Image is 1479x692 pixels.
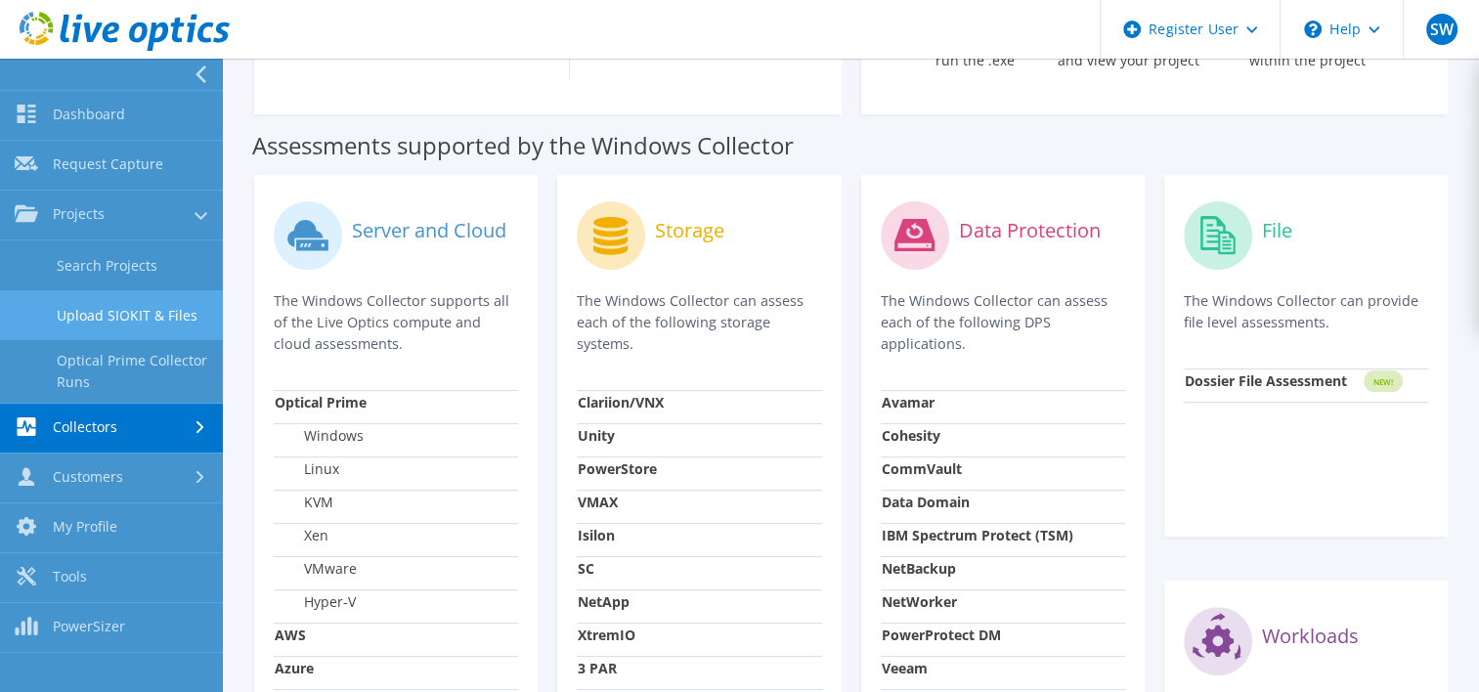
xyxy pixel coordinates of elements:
[578,626,635,644] strong: XtremIO
[578,559,594,578] strong: SC
[352,221,506,240] label: Server and Cloud
[275,526,328,545] label: Xen
[275,626,306,644] strong: AWS
[275,426,364,446] label: Windows
[882,493,970,511] strong: Data Domain
[1262,627,1359,646] label: Workloads
[275,559,357,579] label: VMware
[1185,371,1347,390] strong: Dossier File Assessment
[275,659,314,677] strong: Azure
[882,459,962,478] strong: CommVault
[578,393,664,411] strong: Clariion/VNX
[275,493,333,512] label: KVM
[274,290,518,355] p: The Windows Collector supports all of the Live Optics compute and cloud assessments.
[1372,376,1392,387] tspan: NEW!
[882,626,1001,644] strong: PowerProtect DM
[1184,290,1428,333] p: The Windows Collector can provide file level assessments.
[882,426,940,445] strong: Cohesity
[578,426,615,445] strong: Unity
[1262,221,1292,240] label: File
[578,659,617,677] strong: 3 PAR
[882,526,1073,544] strong: IBM Spectrum Protect (TSM)
[882,559,956,578] strong: NetBackup
[252,136,794,155] label: Assessments supported by the Windows Collector
[881,290,1125,355] p: The Windows Collector can assess each of the following DPS applications.
[578,459,657,478] strong: PowerStore
[655,221,724,240] label: Storage
[275,459,339,479] label: Linux
[1304,21,1322,38] svg: \n
[577,290,821,355] p: The Windows Collector can assess each of the following storage systems.
[275,393,367,411] strong: Optical Prime
[578,526,615,544] strong: Isilon
[275,592,356,612] label: Hyper-V
[882,592,957,611] strong: NetWorker
[1426,14,1457,45] span: SW
[578,592,630,611] strong: NetApp
[959,221,1101,240] label: Data Protection
[882,393,935,411] strong: Avamar
[882,659,928,677] strong: Veeam
[578,493,618,511] strong: VMAX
